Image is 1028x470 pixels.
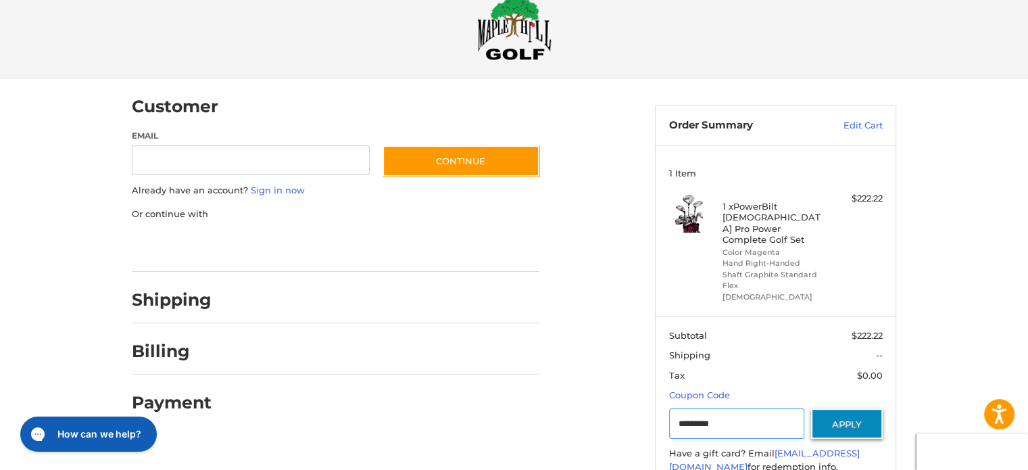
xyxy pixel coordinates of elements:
[242,234,343,258] iframe: PayPal-paylater
[723,258,826,269] li: Hand Right-Handed
[132,392,212,413] h2: Payment
[251,185,305,195] a: Sign in now
[132,184,539,197] p: Already have an account?
[723,201,826,245] h4: 1 x PowerBilt [DEMOGRAPHIC_DATA] Pro Power Complete Golf Set
[814,119,883,133] a: Edit Cart
[669,330,707,341] span: Subtotal
[876,350,883,360] span: --
[669,168,883,179] h3: 1 Item
[132,341,211,362] h2: Billing
[132,96,218,117] h2: Customer
[723,269,826,281] li: Shaft Graphite Standard
[811,408,883,439] button: Apply
[723,247,826,258] li: Color Magenta
[723,280,826,302] li: Flex [DEMOGRAPHIC_DATA]
[829,192,883,206] div: $222.22
[669,119,814,133] h3: Order Summary
[132,289,212,310] h2: Shipping
[669,390,730,400] a: Coupon Code
[916,433,1028,470] iframe: Google Customer Reviews
[669,370,685,381] span: Tax
[383,145,539,177] button: Continue
[669,350,710,360] span: Shipping
[857,370,883,381] span: $0.00
[669,408,805,439] input: Gift Certificate or Coupon Code
[132,130,370,142] label: Email
[132,208,539,221] p: Or continue with
[128,234,229,258] iframe: PayPal-paypal
[852,330,883,341] span: $222.22
[14,412,160,456] iframe: Gorgias live chat messenger
[357,234,458,258] iframe: PayPal-venmo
